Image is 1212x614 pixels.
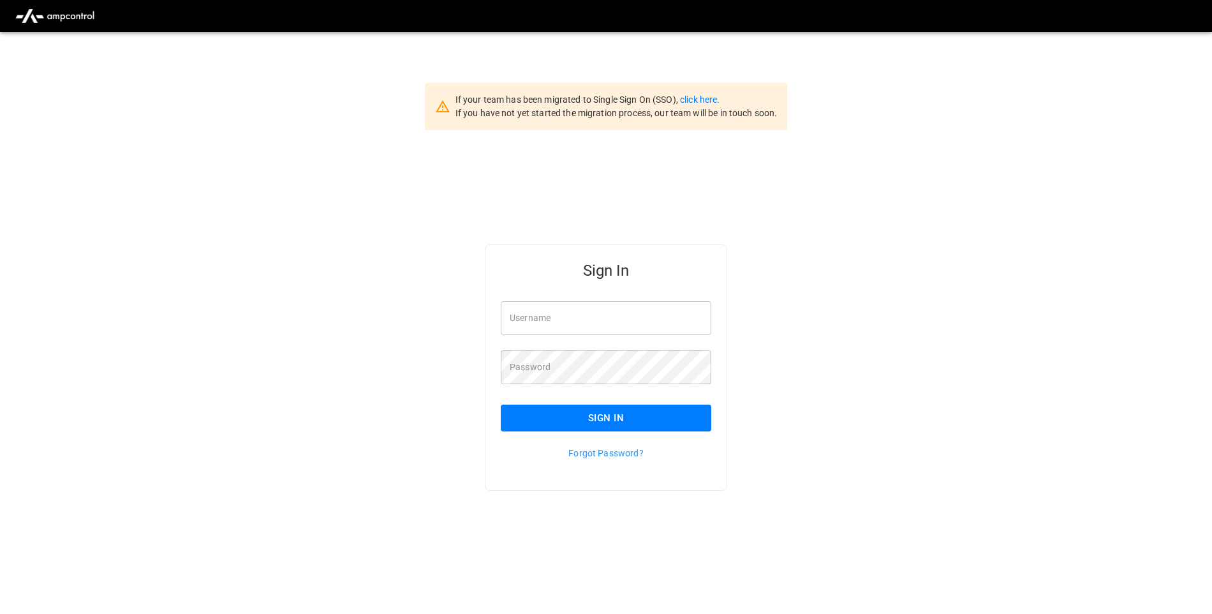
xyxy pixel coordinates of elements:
[455,108,778,118] span: If you have not yet started the migration process, our team will be in touch soon.
[501,405,711,431] button: Sign In
[501,260,711,281] h5: Sign In
[10,4,100,28] img: ampcontrol.io logo
[455,94,680,105] span: If your team has been migrated to Single Sign On (SSO),
[501,447,711,460] p: Forgot Password?
[680,94,720,105] a: click here.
